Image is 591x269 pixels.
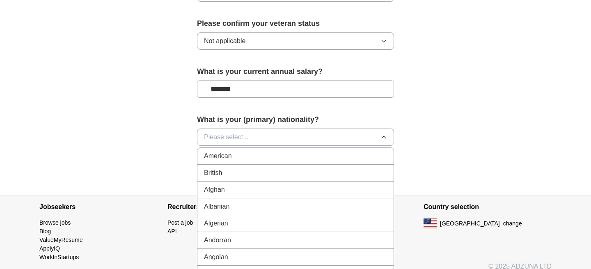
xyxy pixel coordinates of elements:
a: API [167,228,177,235]
a: ApplyIQ [39,245,60,252]
a: Browse jobs [39,219,71,226]
span: Algerian [204,218,228,228]
a: Post a job [167,219,193,226]
label: Please confirm your veteran status [197,18,394,29]
a: Blog [39,228,51,235]
img: US flag [424,218,437,228]
a: ValueMyResume [39,237,83,243]
button: Please select... [197,129,394,146]
span: [GEOGRAPHIC_DATA] [440,219,500,228]
button: Not applicable [197,32,394,50]
label: What is your (primary) nationality? [197,114,394,125]
label: What is your current annual salary? [197,66,394,77]
span: Albanian [204,202,229,212]
span: Angolan [204,252,228,262]
span: Not applicable [204,36,245,46]
button: change [503,219,522,228]
a: WorkInStartups [39,254,79,260]
h4: Country selection [424,195,552,218]
span: American [204,151,232,161]
span: Afghan [204,185,225,195]
span: British [204,168,222,178]
span: Andorran [204,235,231,245]
span: Please select... [204,132,249,142]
